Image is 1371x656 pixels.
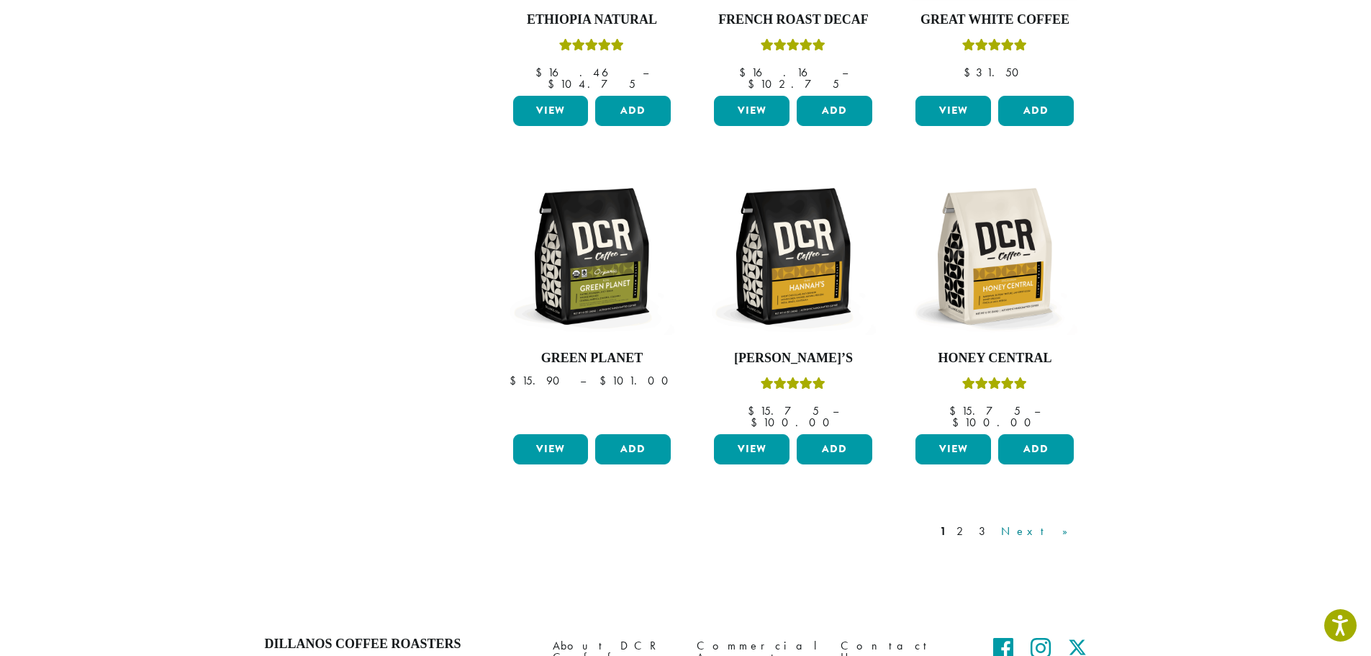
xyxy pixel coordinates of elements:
[915,434,991,464] a: View
[710,351,876,367] h4: [PERSON_NAME]’s
[714,96,789,126] a: View
[739,65,828,80] bdi: 16.16
[962,37,1027,58] div: Rated 5.00 out of 5
[510,373,566,388] bdi: 15.90
[710,12,876,28] h4: French Roast Decaf
[710,174,876,428] a: [PERSON_NAME]’sRated 5.00 out of 5
[998,96,1074,126] button: Add
[535,65,629,80] bdi: 16.46
[751,415,836,430] bdi: 100.00
[513,96,589,126] a: View
[964,65,1026,80] bdi: 31.50
[976,523,994,540] a: 3
[265,637,531,652] h4: Dillanos Coffee Roasters
[510,174,675,428] a: Green Planet
[748,403,760,418] span: $
[714,434,789,464] a: View
[833,403,838,418] span: –
[952,415,964,430] span: $
[748,76,760,91] span: $
[797,434,872,464] button: Add
[949,403,1021,418] bdi: 15.75
[998,523,1081,540] a: Next »
[842,65,848,80] span: –
[643,65,648,80] span: –
[797,96,872,126] button: Add
[952,415,1038,430] bdi: 100.00
[915,96,991,126] a: View
[510,351,675,367] h4: Green Planet
[1034,403,1040,418] span: –
[739,65,751,80] span: $
[748,403,819,418] bdi: 15.75
[548,76,635,91] bdi: 104.75
[595,434,671,464] button: Add
[912,174,1077,339] img: DCR-12oz-Honey-Central-Stock-scaled.png
[998,434,1074,464] button: Add
[510,12,675,28] h4: Ethiopia Natural
[599,373,612,388] span: $
[937,523,949,540] a: 1
[912,12,1077,28] h4: Great White Coffee
[595,96,671,126] button: Add
[962,375,1027,397] div: Rated 5.00 out of 5
[748,76,839,91] bdi: 102.75
[599,373,675,388] bdi: 101.00
[949,403,961,418] span: $
[912,351,1077,367] h4: Honey Central
[559,37,624,58] div: Rated 5.00 out of 5
[761,37,825,58] div: Rated 5.00 out of 5
[580,373,586,388] span: –
[912,174,1077,428] a: Honey CentralRated 5.00 out of 5
[710,174,876,339] img: DCR-12oz-Hannahs-Stock-scaled.png
[751,415,763,430] span: $
[761,375,825,397] div: Rated 5.00 out of 5
[954,523,972,540] a: 2
[535,65,548,80] span: $
[509,174,674,339] img: DCR-12oz-FTO-Green-Planet-Stock-scaled.png
[548,76,560,91] span: $
[510,373,522,388] span: $
[964,65,976,80] span: $
[513,434,589,464] a: View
